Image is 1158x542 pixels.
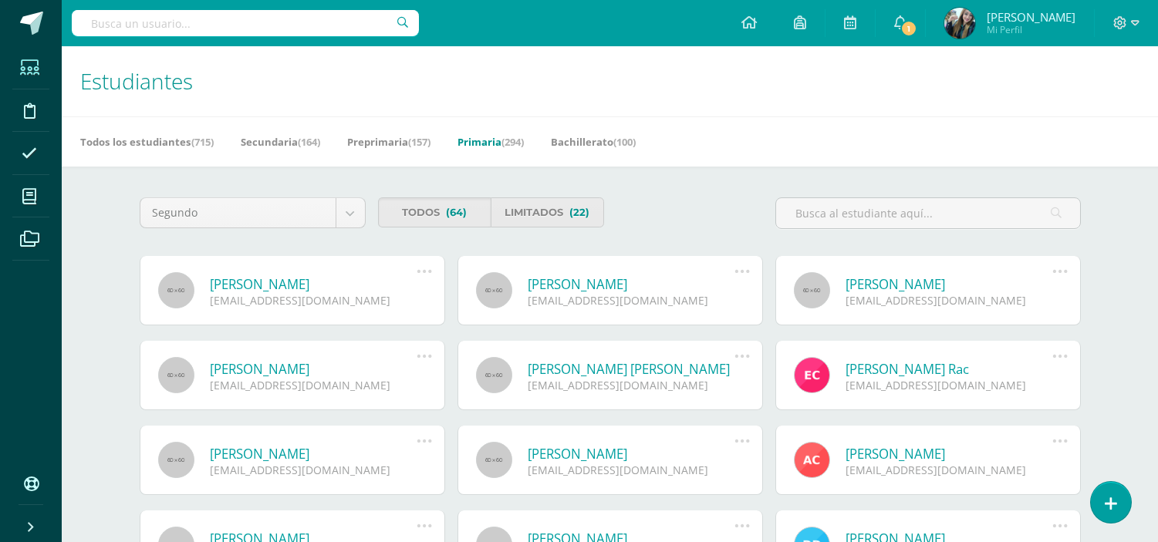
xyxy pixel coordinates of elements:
span: Segundo [152,198,324,227]
a: [PERSON_NAME] [846,445,1053,463]
input: Busca un usuario... [72,10,419,36]
span: (22) [569,198,589,227]
div: [EMAIL_ADDRESS][DOMAIN_NAME] [528,463,735,477]
span: (64) [446,198,467,227]
input: Busca al estudiante aquí... [776,198,1080,228]
a: [PERSON_NAME] [846,275,1053,293]
div: [EMAIL_ADDRESS][DOMAIN_NAME] [528,293,735,308]
a: [PERSON_NAME] [210,360,417,378]
a: Segundo [140,198,365,227]
span: (100) [613,135,636,149]
span: (294) [501,135,524,149]
span: Mi Perfil [987,23,1075,36]
a: [PERSON_NAME] Rac [846,360,1053,378]
a: Limitados(22) [491,197,604,227]
div: [EMAIL_ADDRESS][DOMAIN_NAME] [846,293,1053,308]
span: (157) [408,135,430,149]
a: Bachillerato(100) [551,130,636,154]
div: [EMAIL_ADDRESS][DOMAIN_NAME] [528,378,735,392]
span: (164) [298,135,320,149]
a: [PERSON_NAME] [528,275,735,293]
a: Todos los estudiantes(715) [80,130,214,154]
a: Todos(64) [378,197,491,227]
div: [EMAIL_ADDRESS][DOMAIN_NAME] [846,463,1053,477]
a: [PERSON_NAME] [210,445,417,463]
div: [EMAIL_ADDRESS][DOMAIN_NAME] [210,293,417,308]
span: [PERSON_NAME] [987,9,1075,25]
span: (715) [191,135,214,149]
span: Estudiantes [80,66,193,96]
a: [PERSON_NAME] [210,275,417,293]
a: [PERSON_NAME] [PERSON_NAME] [528,360,735,378]
span: 1 [900,20,917,37]
div: [EMAIL_ADDRESS][DOMAIN_NAME] [210,378,417,392]
a: Primaria(294) [457,130,524,154]
a: Preprimaria(157) [347,130,430,154]
div: [EMAIL_ADDRESS][DOMAIN_NAME] [210,463,417,477]
a: [PERSON_NAME] [528,445,735,463]
a: Secundaria(164) [241,130,320,154]
div: [EMAIL_ADDRESS][DOMAIN_NAME] [846,378,1053,392]
img: ab28650470f0b57cd31dd7e6cf45ec32.png [944,8,975,39]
